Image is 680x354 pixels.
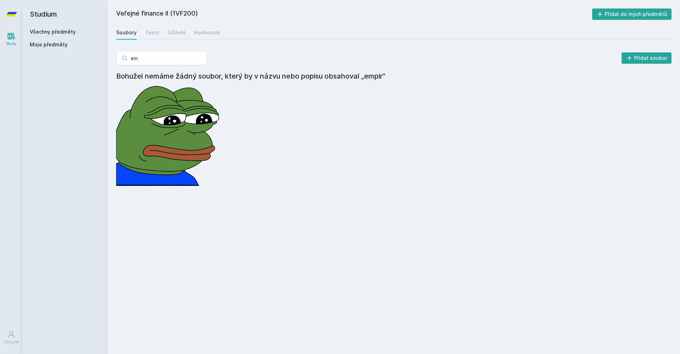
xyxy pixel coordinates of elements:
[4,339,19,345] div: Uživatel
[168,29,186,36] div: Učitelé
[1,327,21,348] a: Uživatel
[592,8,672,20] button: Přidat do mých předmětů
[30,41,68,48] span: Moje předměty
[622,52,672,64] button: Přidat soubor
[194,29,220,36] div: Hodnocení
[30,29,76,35] a: Všechny předměty
[116,71,671,81] h4: Bohužel nemáme žádný soubor, který by v názvu nebo popisu obsahoval „empir”
[116,81,222,186] img: error_picture.png
[116,25,137,40] a: Soubory
[6,41,17,46] div: Study
[145,25,159,40] a: Testy
[116,8,592,20] h2: Veřejné finance II (1VF200)
[1,28,21,50] a: Study
[168,25,186,40] a: Učitelé
[116,51,207,65] input: Hledej soubor
[194,25,220,40] a: Hodnocení
[145,29,159,36] div: Testy
[116,29,137,36] div: Soubory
